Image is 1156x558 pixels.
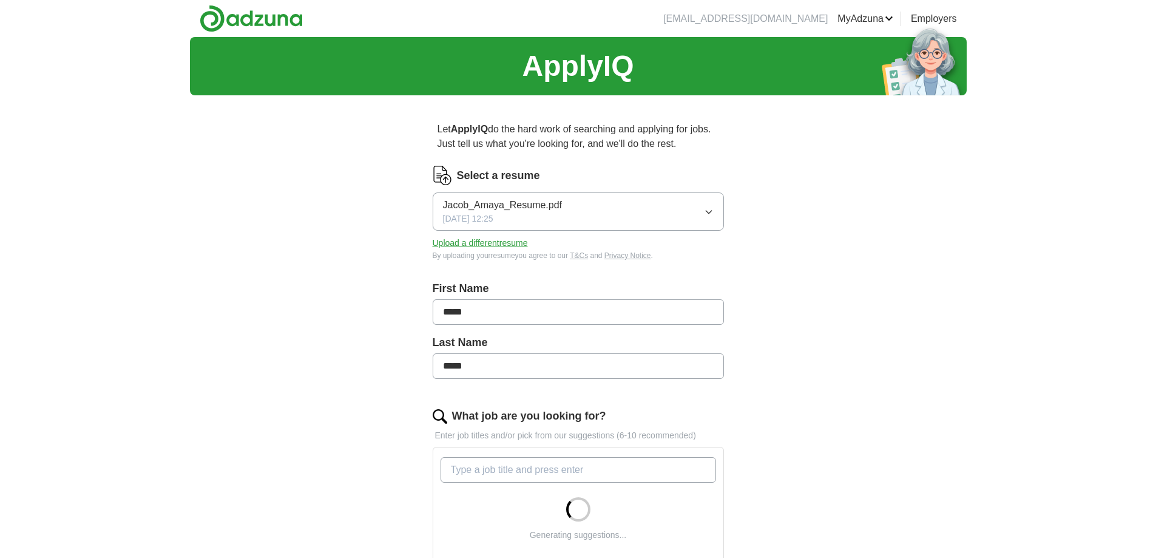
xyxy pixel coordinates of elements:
div: Generating suggestions... [530,529,627,542]
label: What job are you looking for? [452,408,606,424]
h1: ApplyIQ [522,44,634,88]
a: MyAdzuna [837,12,893,26]
li: [EMAIL_ADDRESS][DOMAIN_NAME] [663,12,828,26]
p: Enter job titles and/or pick from our suggestions (6-10 recommended) [433,429,724,442]
button: Jacob_Amaya_Resume.pdf[DATE] 12:25 [433,192,724,231]
label: Select a resume [457,168,540,184]
p: Let do the hard work of searching and applying for jobs. Just tell us what you're looking for, an... [433,117,724,156]
img: search.png [433,409,447,424]
div: By uploading your resume you agree to our and . [433,250,724,261]
span: [DATE] 12:25 [443,213,493,225]
label: First Name [433,281,724,297]
span: Jacob_Amaya_Resume.pdf [443,198,563,213]
img: CV Icon [433,166,452,185]
a: T&Cs [570,251,588,260]
input: Type a job title and press enter [441,457,716,483]
strong: ApplyIQ [451,124,488,134]
button: Upload a differentresume [433,237,528,250]
img: Adzuna logo [200,5,303,32]
a: Privacy Notice [604,251,651,260]
a: Employers [911,12,957,26]
label: Last Name [433,335,724,351]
